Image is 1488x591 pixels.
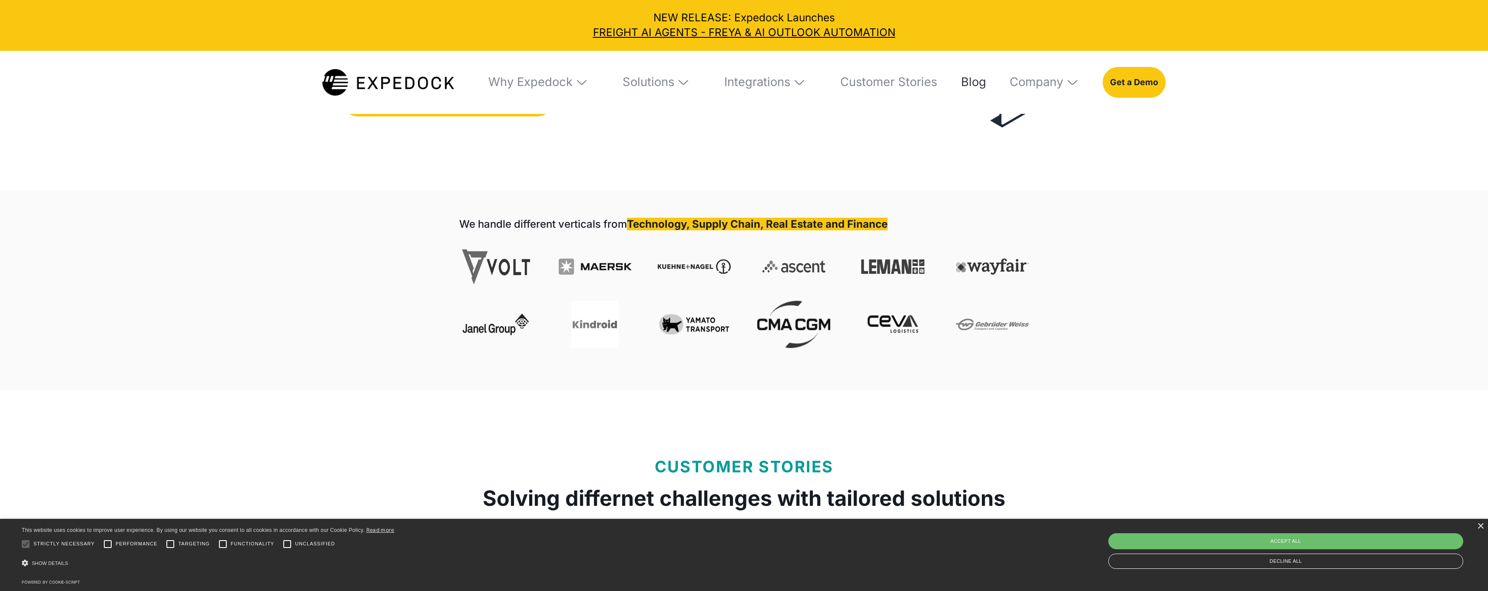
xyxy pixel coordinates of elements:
span: Functionality [231,540,274,548]
div: Show details [22,554,394,572]
div: Close [1477,523,1484,530]
span: Targeting [178,540,209,548]
div: NEW RELEASE: Expedock Launches [10,10,1477,40]
strong: Solving differnet challenges with tailored solutions [483,484,1005,513]
div: Solutions [623,75,674,90]
strong: We handle different verticals from [459,218,627,230]
span: Show details [32,561,68,566]
span: Strictly necessary [33,540,95,548]
p: CUSTOMER STORIES [655,459,834,475]
a: Get a Demo [1103,67,1166,97]
div: Solutions [612,51,701,114]
div: Integrations [724,75,790,90]
div: Integrations [714,51,817,114]
iframe: Chat Widget [1445,549,1488,591]
span: Performance [116,540,158,548]
a: Read more [366,527,394,533]
a: FREIGHT AI AGENTS - FREYA & AI OUTLOOK AUTOMATION [10,25,1477,40]
div: Company [999,51,1090,114]
div: Why Expedock [488,75,573,90]
div: Decline all [1108,554,1463,569]
div: Why Expedock [477,51,599,114]
p: See how growing teams solved operational challenges and scaled faster with our flexible, co-desig... [333,518,1156,538]
a: Powered by cookie-script [22,580,80,584]
span: Unclassified [295,540,335,548]
div: Company [1010,75,1063,90]
a: Customer Stories [830,51,937,114]
div: Accept all [1108,533,1463,549]
strong: Technology, Supply Chain, Real Estate and Finance [627,218,888,230]
a: Blog [951,51,986,114]
span: This website uses cookies to improve user experience. By using our website you consent to all coo... [22,527,365,533]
